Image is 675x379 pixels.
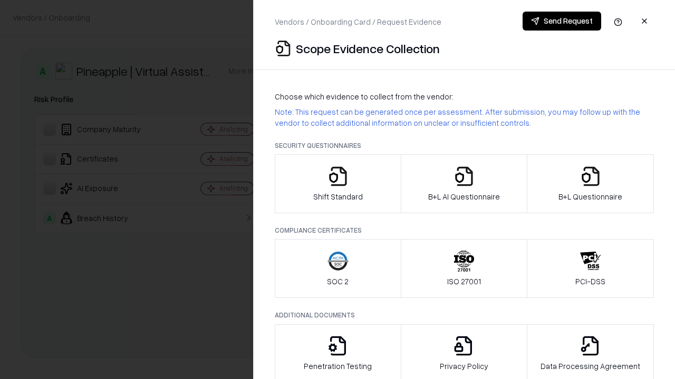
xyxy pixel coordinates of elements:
p: Note: This request can be generated once per assessment. After submission, you may follow up with... [275,106,654,128]
button: Send Request [523,12,601,31]
p: ISO 27001 [447,276,481,287]
button: PCI-DSS [527,239,654,298]
p: PCI-DSS [575,276,605,287]
button: B+L AI Questionnaire [401,154,528,213]
p: Compliance Certificates [275,226,654,235]
button: ISO 27001 [401,239,528,298]
p: Vendors / Onboarding Card / Request Evidence [275,16,441,27]
p: Data Processing Agreement [541,361,640,372]
p: Additional Documents [275,311,654,320]
p: Privacy Policy [440,361,488,372]
p: Shift Standard [313,191,363,202]
p: B+L AI Questionnaire [428,191,500,202]
p: B+L Questionnaire [558,191,622,202]
p: Choose which evidence to collect from the vendor: [275,91,654,102]
button: SOC 2 [275,239,401,298]
p: Scope Evidence Collection [296,40,440,57]
button: B+L Questionnaire [527,154,654,213]
p: Penetration Testing [304,361,372,372]
p: Security Questionnaires [275,141,654,150]
button: Shift Standard [275,154,401,213]
p: SOC 2 [327,276,349,287]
